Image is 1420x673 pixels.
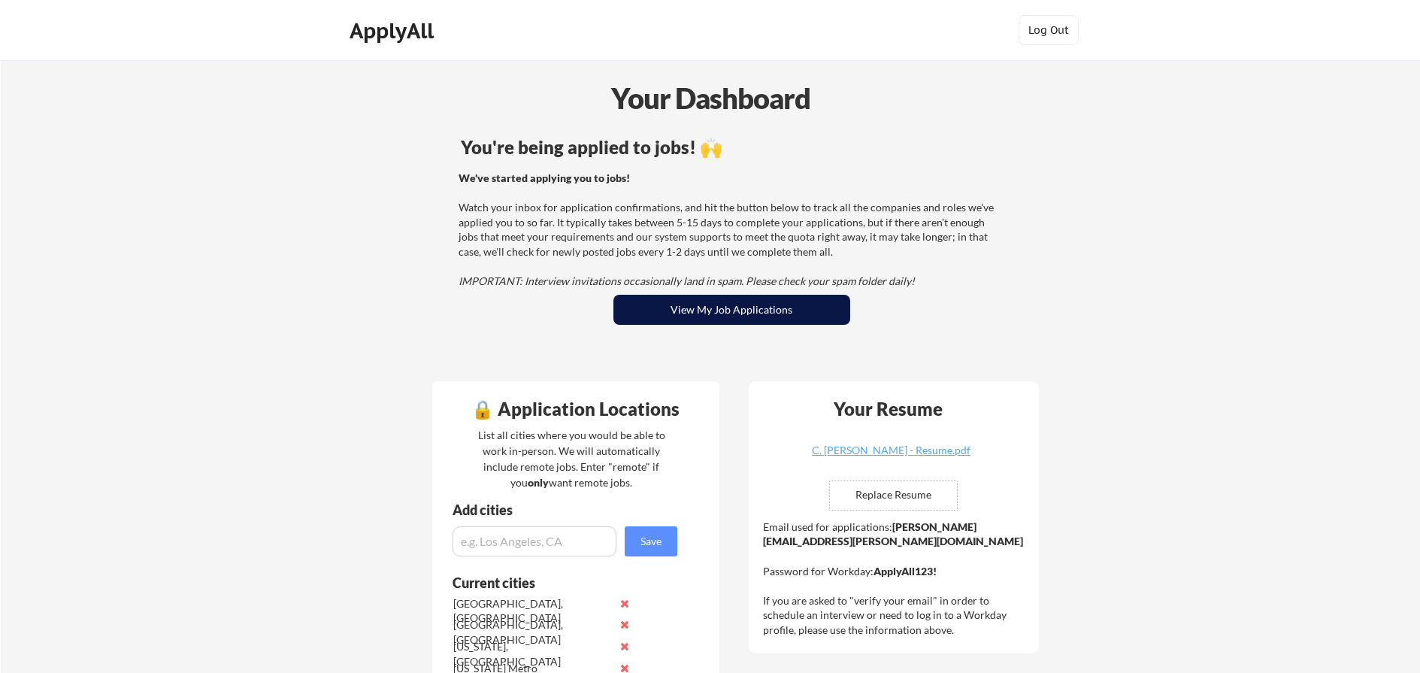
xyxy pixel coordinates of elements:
button: Save [625,526,677,556]
div: Add cities [453,503,681,517]
div: C. [PERSON_NAME] - Resume.pdf [802,445,981,456]
div: Your Resume [814,400,963,418]
button: View My Job Applications [613,295,850,325]
div: Your Dashboard [2,77,1420,120]
strong: ApplyAll123! [873,565,937,578]
div: You're being applied to jobs! 🙌 [461,138,1003,156]
button: Log Out [1019,15,1079,45]
a: C. [PERSON_NAME] - Resume.pdf [802,445,981,468]
em: IMPORTANT: Interview invitations occasionally land in spam. Please check your spam folder daily! [459,274,915,287]
div: [GEOGRAPHIC_DATA], [GEOGRAPHIC_DATA] [453,596,612,626]
div: List all cities where you would be able to work in-person. We will automatically include remote j... [468,427,675,490]
strong: [PERSON_NAME][EMAIL_ADDRESS][PERSON_NAME][DOMAIN_NAME] [763,520,1023,548]
div: [US_STATE], [GEOGRAPHIC_DATA] [453,639,612,668]
div: Email used for applications: Password for Workday: If you are asked to "verify your email" in ord... [763,520,1028,638]
div: [GEOGRAPHIC_DATA], [GEOGRAPHIC_DATA] [453,617,612,647]
strong: We've started applying you to jobs! [459,171,630,184]
div: Watch your inbox for application confirmations, and hit the button below to track all the compani... [459,171,1001,289]
input: e.g. Los Angeles, CA [453,526,616,556]
div: 🔒 Application Locations [436,400,716,418]
div: ApplyAll [350,18,438,44]
div: Current cities [453,576,661,590]
strong: only [528,476,549,489]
